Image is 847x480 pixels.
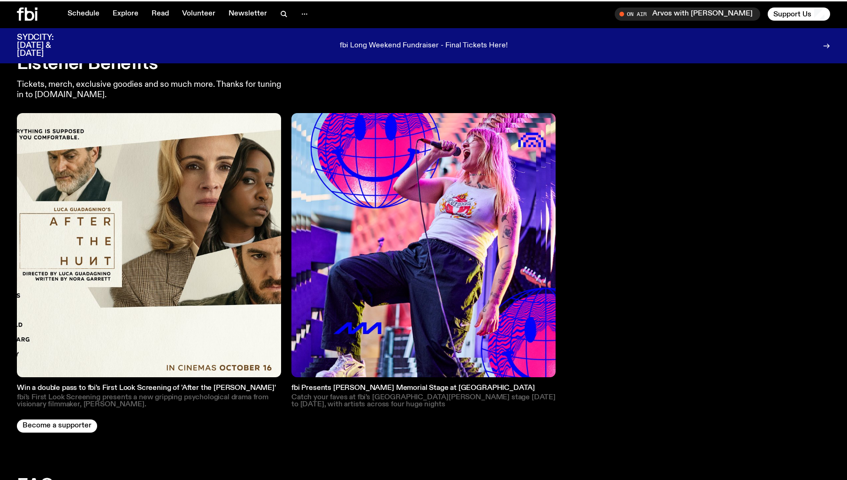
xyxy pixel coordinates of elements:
[223,8,273,21] a: Newsletter
[17,34,77,58] h3: SYDCITY: [DATE] & [DATE]
[17,55,830,72] h2: Listener Benefits
[773,10,811,18] span: Support Us
[107,8,144,21] a: Explore
[17,80,287,100] p: Tickets, merch, exclusive goodies and so much more. Thanks for tuning in to [DOMAIN_NAME].
[17,419,97,433] button: Become a supporter
[176,8,221,21] a: Volunteer
[62,8,105,21] a: Schedule
[291,385,556,392] h3: fbi Presents [PERSON_NAME] Memorial Stage at [GEOGRAPHIC_DATA]
[340,42,508,50] p: fbi Long Weekend Fundraiser - Final Tickets Here!
[146,8,175,21] a: Read
[17,385,281,392] h3: Win a double pass to fbi's First Look Screening of 'After the [PERSON_NAME]'
[17,113,281,408] a: Win a double pass to fbi's First Look Screening of 'After the [PERSON_NAME]'fbi's First Look Scre...
[291,113,556,408] a: fbi Presents [PERSON_NAME] Memorial Stage at [GEOGRAPHIC_DATA]Catch your faves at fbi's [GEOGRAPH...
[291,394,556,408] p: Catch your faves at fbi's [GEOGRAPHIC_DATA][PERSON_NAME] stage [DATE] to [DATE], with artists acr...
[615,8,760,21] button: On AirArvos with [PERSON_NAME]
[768,8,830,21] button: Support Us
[17,394,281,408] p: fbi's First Look Screening presents a new gripping psychological drama from visionary filmmaker, ...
